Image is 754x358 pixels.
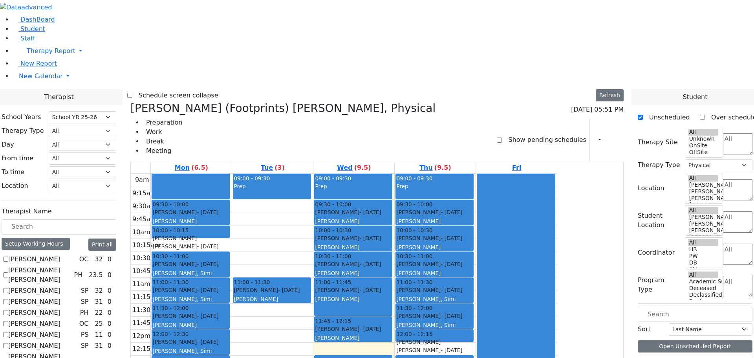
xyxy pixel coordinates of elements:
[315,243,392,251] div: [PERSON_NAME]
[315,252,351,260] span: 10:30 - 11:00
[13,68,754,84] a: New Calendar
[152,312,229,320] div: [PERSON_NAME]
[723,276,752,297] textarea: Search
[93,286,104,296] div: 32
[8,255,60,264] label: [PERSON_NAME]
[106,341,113,351] div: 0
[234,286,310,294] div: [PERSON_NAME]
[688,292,718,298] option: Declassified
[131,305,162,315] div: 11:30am
[359,326,381,332] span: - [DATE]
[259,162,286,173] a: August 19, 2025
[93,341,104,351] div: 31
[152,208,229,216] div: [PERSON_NAME]
[131,344,162,354] div: 12:15pm
[131,202,158,211] div: 9:30am
[106,297,113,307] div: 0
[396,234,473,242] div: [PERSON_NAME]
[396,330,432,338] span: 12:00 - 12:15
[152,260,229,268] div: [PERSON_NAME]
[359,209,381,215] span: - [DATE]
[173,162,210,173] a: August 18, 2025
[315,208,392,216] div: [PERSON_NAME]
[315,200,351,208] span: 09:30 - 10:00
[441,261,462,267] span: - [DATE]
[152,217,229,225] div: [PERSON_NAME]
[106,308,113,318] div: 0
[152,321,229,329] div: [PERSON_NAME]
[441,287,462,293] span: - [DATE]
[197,339,218,345] span: - [DATE]
[152,200,188,208] span: 09:30 - 10:00
[688,246,718,253] option: HR
[131,189,158,198] div: 9:15am
[71,270,86,280] div: PH
[87,270,104,280] div: 23.5
[13,16,55,23] a: DashBoard
[143,118,182,127] li: Preparation
[723,244,752,265] textarea: Search
[441,313,462,319] span: - [DATE]
[619,134,624,146] div: Delete
[152,286,229,294] div: [PERSON_NAME]
[688,175,718,182] option: All
[44,92,73,102] span: Therapist
[688,142,718,149] option: OnSite
[359,235,381,241] span: - [DATE]
[106,330,113,340] div: 0
[638,340,752,352] button: Open Unscheduled Report
[315,182,392,190] div: Prep
[2,207,52,216] label: Therapist Name
[2,154,33,163] label: From time
[315,260,392,268] div: [PERSON_NAME]
[315,269,392,277] div: [PERSON_NAME]
[197,261,218,267] span: - [DATE]
[93,330,104,340] div: 11
[638,160,680,170] label: Therapy Type
[8,341,60,351] label: [PERSON_NAME]
[396,295,473,303] div: [PERSON_NAME], Simi
[688,207,718,214] option: All
[131,279,152,289] div: 11am
[638,184,664,193] label: Location
[335,162,372,173] a: August 20, 2025
[278,287,300,293] span: - [DATE]
[131,253,162,263] div: 10:30am
[723,211,752,233] textarea: Search
[441,235,462,241] span: - [DATE]
[396,200,432,208] span: 09:30 - 10:00
[502,134,586,146] label: Show pending schedules
[638,275,680,294] label: Program Type
[76,255,92,264] div: OC
[191,163,208,173] label: (6.5)
[131,215,158,224] div: 9:45am
[434,163,451,173] label: (9.5)
[688,239,718,246] option: All
[106,286,113,296] div: 0
[131,228,152,237] div: 10am
[688,266,718,273] option: AH
[688,234,718,241] option: [PERSON_NAME] 2
[612,133,616,147] div: Setup
[8,319,60,329] label: [PERSON_NAME]
[78,341,92,351] div: SP
[396,286,473,294] div: [PERSON_NAME]
[13,35,35,42] a: Staff
[441,347,462,353] span: - [DATE]
[638,248,675,257] label: Coordinator
[78,297,92,307] div: SP
[688,129,718,136] option: All
[723,133,752,154] textarea: Search
[396,269,473,277] div: [PERSON_NAME]
[8,286,60,296] label: [PERSON_NAME]
[2,181,28,191] label: Location
[396,208,473,216] div: [PERSON_NAME]
[152,269,229,277] div: [PERSON_NAME], Simi
[13,43,754,59] a: Therapy Report
[596,89,624,101] button: Refresh
[688,136,718,142] option: Unknown
[359,261,381,267] span: - [DATE]
[315,226,351,234] span: 10:00 - 10:30
[396,278,432,286] span: 11:00 - 11:30
[315,334,392,342] div: [PERSON_NAME]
